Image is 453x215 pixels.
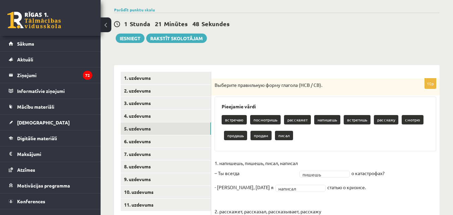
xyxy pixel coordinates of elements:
a: 8. uzdevums [121,160,211,173]
i: 72 [83,71,92,80]
a: Sākums [9,36,92,51]
a: пишешь [299,171,350,177]
p: напишешь [314,115,340,124]
span: 48 [192,20,199,28]
span: Aktuāli [17,56,33,62]
span: Sekundes [202,20,230,28]
span: Motivācijas programma [17,182,70,189]
legend: Informatīvie ziņojumi [17,83,92,99]
span: Stunda [130,20,150,28]
p: 1. напишешь, пишешь, писал, написал – Ты всегда [215,158,298,178]
span: 21 [155,20,162,28]
a: Mācību materiāli [9,99,92,114]
h3: Pieejamie vārdi [222,104,429,109]
p: встретишь [344,115,371,124]
p: продам [250,131,272,140]
a: 3. uzdevums [121,97,211,109]
span: Konferences [17,198,45,204]
a: 9. uzdevums [121,173,211,185]
a: Konferences [9,194,92,209]
a: 2. uzdevums [121,85,211,97]
a: Ziņojumi72 [9,67,92,83]
p: писал [275,131,293,140]
a: Digitālie materiāli [9,130,92,146]
span: Digitālie materiāli [17,135,57,141]
span: Atzīmes [17,167,35,173]
legend: Maksājumi [17,146,92,162]
a: Parādīt punktu skalu [114,7,155,12]
span: [DEMOGRAPHIC_DATA] [17,119,70,125]
a: Rakstīt skolotājam [146,34,207,43]
span: 1 [124,20,127,28]
a: [DEMOGRAPHIC_DATA] [9,115,92,130]
button: Iesniegt [116,34,145,43]
a: 5. uzdevums [121,122,211,135]
p: расскажет [284,115,311,124]
legend: Ziņojumi [17,67,92,83]
p: Выберите правильную форму глагола (НСВ / СВ). [215,82,403,89]
a: Rīgas 1. Tālmācības vidusskola [7,12,61,29]
a: 1. uzdevums [121,72,211,84]
a: 6. uzdevums [121,135,211,148]
a: 4. uzdevums [121,110,211,122]
span: пишешь [302,171,341,178]
span: Sākums [17,41,34,47]
a: написал [275,185,326,192]
p: - [PERSON_NAME], [DATE] я [215,182,274,192]
span: Minūtes [164,20,188,28]
a: Aktuāli [9,52,92,67]
p: встречаю [222,115,247,124]
a: Informatīvie ziņojumi [9,83,92,99]
a: 11. uzdevums [121,199,211,211]
a: 10. uzdevums [121,186,211,198]
span: написал [278,185,317,192]
p: продашь [224,131,247,140]
a: Motivācijas programma [9,178,92,193]
p: посмотришь [250,115,281,124]
span: Mācību materiāli [17,104,54,110]
a: 7. uzdevums [121,148,211,160]
a: Atzīmes [9,162,92,177]
a: Maksājumi [9,146,92,162]
p: расскажу [374,115,398,124]
p: смотрю [402,115,423,124]
p: 10p [424,78,436,89]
